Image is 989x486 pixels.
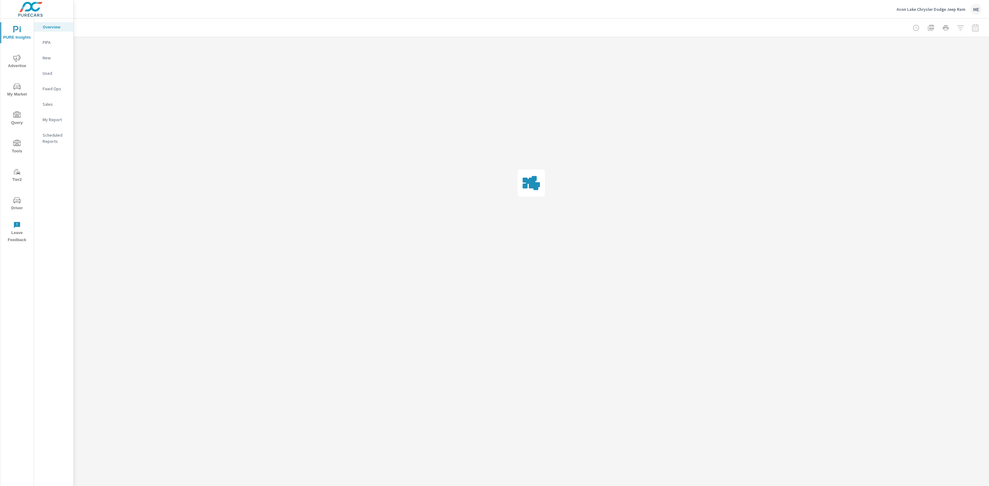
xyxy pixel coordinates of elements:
div: ME [970,4,982,15]
span: Driver [2,197,32,212]
div: Used [34,69,73,78]
div: Scheduled Reports [34,130,73,146]
span: Leave Feedback [2,221,32,244]
p: Avon Lake Chrysler Dodge Jeep Ram [897,6,966,12]
p: Overview [43,24,68,30]
span: Advertise [2,54,32,70]
div: Overview [34,22,73,32]
div: Sales [34,100,73,109]
div: My Report [34,115,73,124]
div: New [34,53,73,62]
span: Tier2 [2,168,32,183]
span: Query [2,111,32,126]
span: PURE Insights [2,26,32,41]
span: Tools [2,140,32,155]
p: PIPA [43,39,68,45]
p: Sales [43,101,68,107]
p: Scheduled Reports [43,132,68,144]
div: nav menu [0,19,34,246]
p: My Report [43,117,68,123]
span: My Market [2,83,32,98]
p: New [43,55,68,61]
p: Fixed Ops [43,86,68,92]
p: Used [43,70,68,76]
div: PIPA [34,38,73,47]
div: Fixed Ops [34,84,73,93]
